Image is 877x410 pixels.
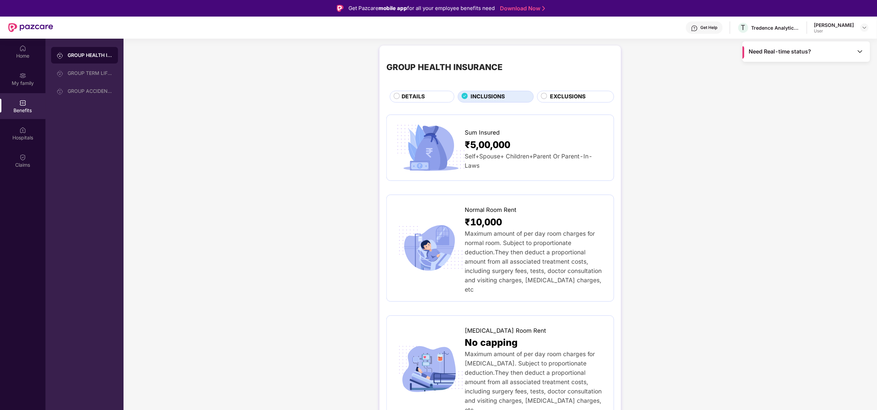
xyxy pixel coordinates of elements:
span: INCLUSIONS [471,92,505,101]
span: No capping [465,335,518,350]
div: Tredence Analytics Solutions Private Limited [751,25,800,31]
span: Maximum amount of per day room charges for normal room. Subject to proportionate deduction.They t... [465,230,602,293]
span: Sum Insured [465,128,500,137]
img: icon [394,343,468,394]
div: Get Help [701,25,718,30]
div: GROUP TERM LIFE INSURANCE [68,70,112,76]
span: [MEDICAL_DATA] Room Rent [465,326,546,335]
img: Stroke [542,5,545,12]
img: svg+xml;base64,PHN2ZyB3aWR0aD0iMjAiIGhlaWdodD0iMjAiIHZpZXdCb3g9IjAgMCAyMCAyMCIgZmlsbD0ibm9uZSIgeG... [57,52,63,59]
div: GROUP ACCIDENTAL INSURANCE [68,88,112,94]
a: Download Now [500,5,543,12]
div: User [814,28,854,34]
span: Self+Spouse+ Children+Parent Or Parent-In-Laws [465,153,592,169]
img: icon [394,122,468,174]
span: ₹10,000 [465,215,502,229]
img: Logo [337,5,344,12]
img: svg+xml;base64,PHN2ZyB3aWR0aD0iMjAiIGhlaWdodD0iMjAiIHZpZXdCb3g9IjAgMCAyMCAyMCIgZmlsbD0ibm9uZSIgeG... [57,88,63,95]
img: svg+xml;base64,PHN2ZyB3aWR0aD0iMjAiIGhlaWdodD0iMjAiIHZpZXdCb3g9IjAgMCAyMCAyMCIgZmlsbD0ibm9uZSIgeG... [19,72,26,79]
img: svg+xml;base64,PHN2ZyBpZD0iSG9tZSIgeG1sbnM9Imh0dHA6Ly93d3cudzMub3JnLzIwMDAvc3ZnIiB3aWR0aD0iMjAiIG... [19,45,26,52]
div: GROUP HEALTH INSURANCE [386,61,503,74]
img: New Pazcare Logo [8,23,53,32]
span: Need Real-time status? [749,48,811,55]
div: Get Pazcare for all your employee benefits need [348,4,495,12]
div: [PERSON_NAME] [814,22,854,28]
span: ₹5,00,000 [465,137,510,152]
img: svg+xml;base64,PHN2ZyBpZD0iQmVuZWZpdHMiIHhtbG5zPSJodHRwOi8vd3d3LnczLm9yZy8yMDAwL3N2ZyIgd2lkdGg9Ij... [19,99,26,106]
span: Normal Room Rent [465,205,516,215]
span: DETAILS [402,92,425,101]
img: svg+xml;base64,PHN2ZyBpZD0iSG9zcGl0YWxzIiB4bWxucz0iaHR0cDovL3d3dy53My5vcmcvMjAwMC9zdmciIHdpZHRoPS... [19,127,26,134]
img: svg+xml;base64,PHN2ZyBpZD0iRHJvcGRvd24tMzJ4MzIiIHhtbG5zPSJodHRwOi8vd3d3LnczLm9yZy8yMDAwL3N2ZyIgd2... [862,25,867,30]
div: GROUP HEALTH INSURANCE [68,52,112,59]
strong: mobile app [378,5,407,11]
img: Toggle Icon [857,48,864,55]
img: icon [394,222,468,274]
span: EXCLUSIONS [550,92,585,101]
span: T [741,23,746,32]
img: svg+xml;base64,PHN2ZyBpZD0iQ2xhaW0iIHhtbG5zPSJodHRwOi8vd3d3LnczLm9yZy8yMDAwL3N2ZyIgd2lkdGg9IjIwIi... [19,154,26,161]
img: svg+xml;base64,PHN2ZyBpZD0iSGVscC0zMngzMiIgeG1sbnM9Imh0dHA6Ly93d3cudzMub3JnLzIwMDAvc3ZnIiB3aWR0aD... [691,25,698,32]
img: svg+xml;base64,PHN2ZyB3aWR0aD0iMjAiIGhlaWdodD0iMjAiIHZpZXdCb3g9IjAgMCAyMCAyMCIgZmlsbD0ibm9uZSIgeG... [57,70,63,77]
